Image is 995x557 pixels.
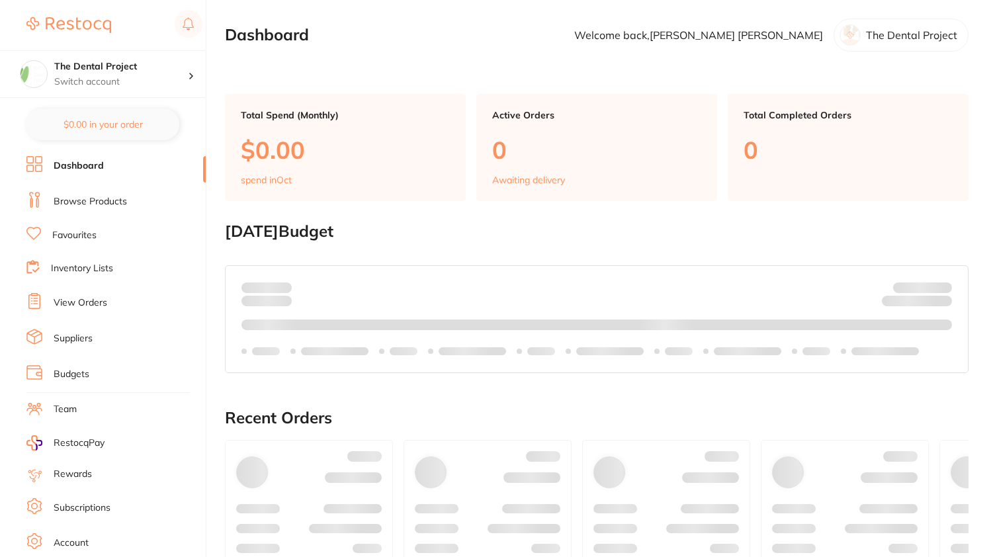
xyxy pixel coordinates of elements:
img: Restocq Logo [26,17,111,33]
p: Labels extended [439,346,506,357]
p: Labels [390,346,417,357]
p: Spent: [241,282,292,292]
a: RestocqPay [26,435,105,450]
p: spend in Oct [241,175,292,185]
a: Budgets [54,368,89,381]
a: Favourites [52,229,97,242]
a: Subscriptions [54,501,110,515]
button: $0.00 in your order [26,108,179,140]
img: RestocqPay [26,435,42,450]
img: The Dental Project [21,61,47,87]
a: Account [54,536,89,550]
strong: $0.00 [269,281,292,293]
a: Rewards [54,468,92,481]
p: Remaining: [882,293,952,309]
span: RestocqPay [54,437,105,450]
p: Total Spend (Monthly) [241,110,450,120]
p: Labels [527,346,555,357]
strong: $0.00 [929,298,952,310]
p: The Dental Project [866,29,957,41]
strong: $NaN [926,281,952,293]
a: Dashboard [54,159,104,173]
p: Budget: [893,282,952,292]
a: Total Spend (Monthly)$0.00spend inOct [225,94,466,201]
a: Total Completed Orders0 [728,94,969,201]
p: month [241,293,292,309]
p: Welcome back, [PERSON_NAME] [PERSON_NAME] [574,29,823,41]
p: Labels extended [851,346,919,357]
h2: [DATE] Budget [225,222,969,241]
h2: Dashboard [225,26,309,44]
h2: Recent Orders [225,409,969,427]
p: Awaiting delivery [492,175,565,185]
p: Labels extended [301,346,368,357]
p: Labels extended [576,346,644,357]
a: Inventory Lists [51,262,113,275]
a: Browse Products [54,195,127,208]
p: Active Orders [492,110,701,120]
a: Team [54,403,77,416]
p: Labels [665,346,693,357]
a: Active Orders0Awaiting delivery [476,94,717,201]
a: Suppliers [54,332,93,345]
p: Switch account [54,75,188,89]
p: 0 [744,136,953,163]
p: Labels [802,346,830,357]
p: $0.00 [241,136,450,163]
a: Restocq Logo [26,10,111,40]
h4: The Dental Project [54,60,188,73]
p: Labels [252,346,280,357]
p: 0 [492,136,701,163]
p: Labels extended [714,346,781,357]
p: Total Completed Orders [744,110,953,120]
a: View Orders [54,296,107,310]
